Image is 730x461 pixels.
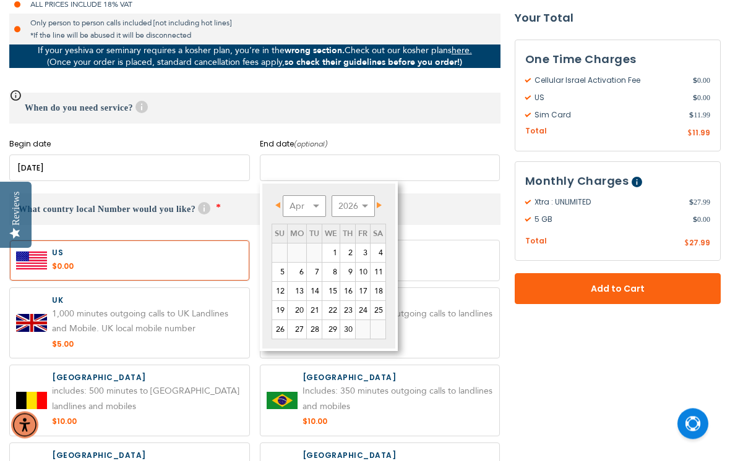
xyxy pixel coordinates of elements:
[272,321,287,339] a: 26
[325,229,337,240] span: Wednesday
[356,282,370,301] a: 17
[515,9,721,28] strong: Your Total
[525,174,629,189] span: Monthly Charges
[9,155,250,182] input: MM/DD/YYYY
[283,196,326,218] select: Select month
[135,101,148,114] span: Help
[684,239,689,250] span: $
[307,263,322,282] a: 7
[322,263,340,282] a: 8
[19,205,195,214] span: What country local Number would you like?
[288,263,306,282] a: 6
[452,45,472,57] a: here.
[689,238,710,248] span: 27.99
[294,140,328,150] i: (optional)
[693,93,697,104] span: $
[307,282,322,301] a: 14
[525,93,693,104] span: US
[322,302,340,320] a: 22
[377,203,382,209] span: Next
[272,302,287,320] a: 19
[358,229,367,240] span: Friday
[693,93,710,104] span: 0.00
[356,302,370,320] a: 24
[525,75,693,87] span: Cellular Israel Activation Fee
[9,45,500,69] p: If your yeshiva or seminary requires a kosher plan, you’re in the Check out our kosher plans (Onc...
[322,321,340,339] a: 29
[285,57,462,69] strong: so check their guidelines before you order!)
[288,321,306,339] a: 27
[9,93,500,124] h3: When do you need service?
[273,198,288,213] a: Prev
[693,214,710,226] span: 0.00
[260,155,500,182] input: MM/DD/YYYY
[322,244,340,263] a: 1
[693,214,697,226] span: $
[307,321,322,339] a: 28
[371,302,385,320] a: 25
[689,197,710,208] span: 27.99
[369,198,385,213] a: Next
[689,197,693,208] span: $
[332,196,375,218] select: Select year
[340,282,355,301] a: 16
[525,236,547,248] span: Total
[343,229,353,240] span: Thursday
[692,128,710,138] span: 11.99
[260,139,500,150] label: End date
[322,282,340,301] a: 15
[356,244,370,263] a: 3
[689,110,710,121] span: 11.99
[693,75,710,87] span: 0.00
[371,244,385,263] a: 4
[525,214,693,226] span: 5 GB
[288,302,306,320] a: 20
[371,282,385,301] a: 18
[515,274,721,305] button: Add to Cart
[198,203,210,215] span: Help
[275,229,285,240] span: Sunday
[525,126,547,138] span: Total
[340,302,355,320] a: 23
[525,197,690,208] span: Xtra : UNLIMITED
[9,14,500,45] li: Only person to person calls included [not including hot lines] *If the line will be abused it wil...
[371,263,385,282] a: 11
[309,229,319,240] span: Tuesday
[340,263,355,282] a: 9
[356,263,370,282] a: 10
[272,263,287,282] a: 5
[307,302,322,320] a: 21
[556,283,681,296] span: Add to Cart
[632,177,642,188] span: Help
[275,203,280,209] span: Prev
[285,45,345,57] strong: wrong section.
[525,110,690,121] span: Sim Card
[290,229,304,240] span: Monday
[272,282,287,301] a: 12
[525,51,711,69] h3: One Time Charges
[373,229,383,240] span: Saturday
[11,192,22,226] div: Reviews
[693,75,697,87] span: $
[689,110,693,121] span: $
[9,139,250,150] label: Begin date
[11,412,38,439] div: Accessibility Menu
[340,244,355,263] a: 2
[687,129,692,140] span: $
[288,282,306,301] a: 13
[340,321,355,339] a: 30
